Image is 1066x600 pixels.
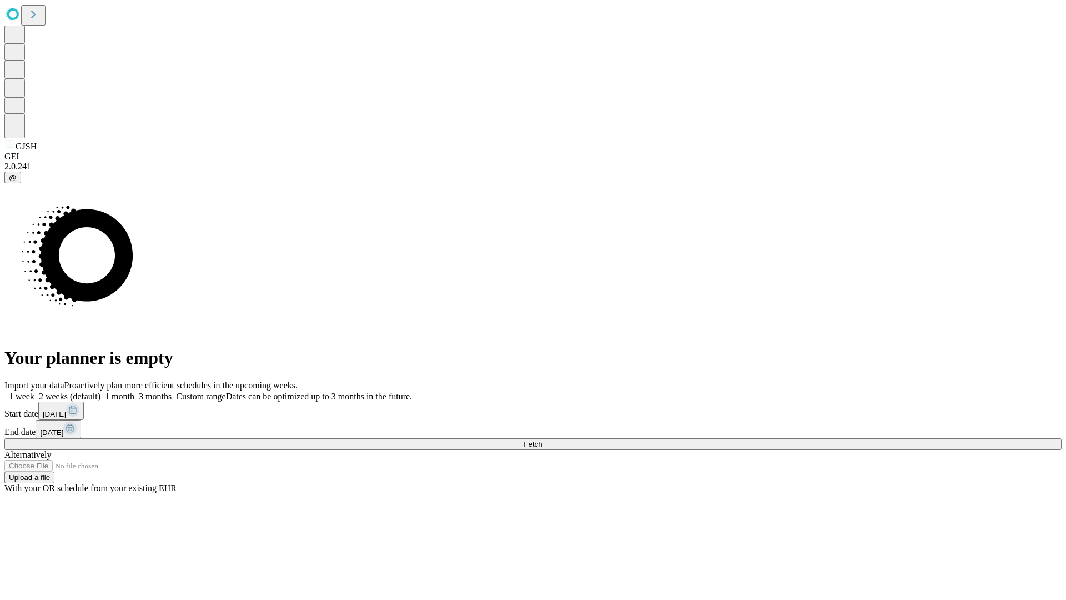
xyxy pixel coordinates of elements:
span: Import your data [4,381,64,390]
span: 1 month [105,392,134,401]
div: GEI [4,152,1062,162]
div: End date [4,420,1062,438]
button: Fetch [4,438,1062,450]
span: @ [9,173,17,182]
span: 1 week [9,392,34,401]
h1: Your planner is empty [4,348,1062,368]
span: Proactively plan more efficient schedules in the upcoming weeks. [64,381,298,390]
span: Dates can be optimized up to 3 months in the future. [226,392,412,401]
span: 2 weeks (default) [39,392,100,401]
div: Start date [4,402,1062,420]
span: [DATE] [40,428,63,437]
div: 2.0.241 [4,162,1062,172]
button: @ [4,172,21,183]
span: Custom range [176,392,225,401]
button: [DATE] [38,402,84,420]
span: Fetch [524,440,542,448]
span: 3 months [139,392,172,401]
button: Upload a file [4,472,54,483]
button: [DATE] [36,420,81,438]
span: Alternatively [4,450,51,459]
span: With your OR schedule from your existing EHR [4,483,177,493]
span: [DATE] [43,410,66,418]
span: GJSH [16,142,37,151]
